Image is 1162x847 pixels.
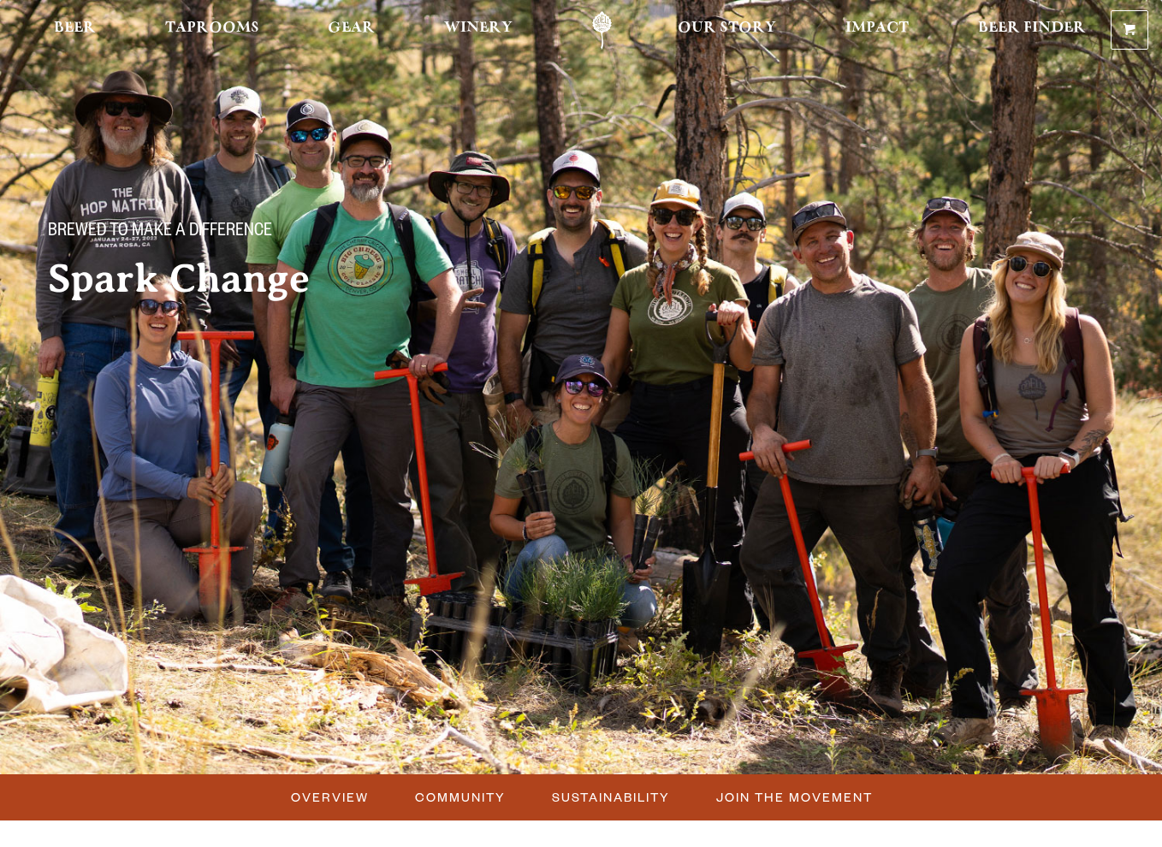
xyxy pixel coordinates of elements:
a: Beer Finder [967,11,1097,50]
a: Sustainability [542,785,679,809]
span: Gear [328,21,375,35]
span: Impact [845,21,909,35]
a: Our Story [667,11,787,50]
span: Beer [54,21,96,35]
a: Join the Movement [706,785,881,809]
span: Community [415,785,506,809]
span: Taprooms [165,21,259,35]
h2: Spark Change [48,258,582,300]
span: Brewed to make a difference [48,222,272,244]
span: Beer Finder [978,21,1086,35]
a: Winery [433,11,524,50]
span: Winery [444,21,513,35]
a: Gear [317,11,386,50]
a: Odell Home [570,11,634,50]
span: Overview [291,785,369,809]
a: Community [405,785,514,809]
span: Join the Movement [716,785,873,809]
a: Impact [834,11,920,50]
span: Our Story [678,21,776,35]
span: Sustainability [552,785,670,809]
a: Taprooms [154,11,270,50]
a: Beer [43,11,107,50]
a: Overview [281,785,377,809]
